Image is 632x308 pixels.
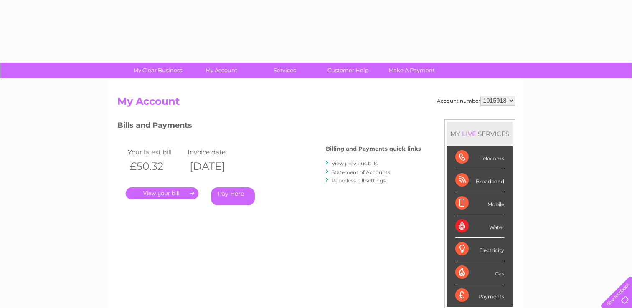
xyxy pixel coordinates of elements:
[332,169,390,175] a: Statement of Accounts
[126,146,186,158] td: Your latest bill
[126,158,186,175] th: £50.32
[123,63,192,78] a: My Clear Business
[185,158,246,175] th: [DATE]
[185,146,246,158] td: Invoice date
[332,160,378,167] a: View previous bills
[187,63,256,78] a: My Account
[455,215,504,238] div: Water
[332,177,386,184] a: Paperless bill settings
[460,130,478,138] div: LIVE
[437,96,515,106] div: Account number
[326,146,421,152] h4: Billing and Payments quick links
[314,63,383,78] a: Customer Help
[455,146,504,169] div: Telecoms
[250,63,319,78] a: Services
[455,169,504,192] div: Broadband
[117,96,515,111] h2: My Account
[211,187,255,205] a: Pay Here
[447,122,513,146] div: MY SERVICES
[126,187,198,199] a: .
[455,192,504,215] div: Mobile
[455,261,504,284] div: Gas
[455,238,504,261] div: Electricity
[377,63,446,78] a: Make A Payment
[455,284,504,307] div: Payments
[117,119,421,134] h3: Bills and Payments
